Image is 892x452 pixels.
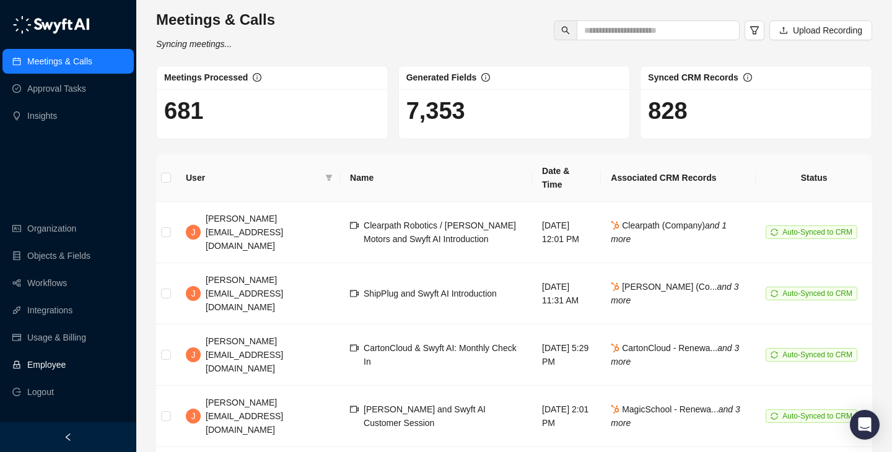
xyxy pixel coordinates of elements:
span: filter [325,174,333,181]
span: [PERSON_NAME][EMAIL_ADDRESS][DOMAIN_NAME] [206,275,283,312]
a: Integrations [27,298,72,323]
a: Usage & Billing [27,325,86,350]
a: Organization [27,216,76,241]
span: Auto-Synced to CRM [782,228,852,237]
span: sync [771,412,778,420]
span: [PERSON_NAME] (Co... [611,282,738,305]
span: filter [750,25,759,35]
td: [DATE] 5:29 PM [532,324,601,386]
span: video-camera [350,289,359,298]
span: Generated Fields [406,72,477,82]
span: Logout [27,380,54,404]
span: Synced CRM Records [648,72,738,82]
th: Date & Time [532,154,601,202]
i: and 3 more [611,404,740,428]
h1: 828 [648,97,864,125]
a: Employee [27,352,66,377]
button: Upload Recording [769,20,872,40]
i: and 1 more [611,220,727,244]
span: Upload Recording [793,24,862,37]
div: Open Intercom Messenger [850,410,880,440]
span: upload [779,26,788,35]
th: Name [340,154,532,202]
span: info-circle [253,73,261,82]
span: left [64,433,72,441]
span: video-camera [350,405,359,414]
span: video-camera [350,221,359,230]
span: J [191,348,196,362]
span: info-circle [481,73,490,82]
span: [PERSON_NAME] and Swyft AI Customer Session [364,404,486,428]
i: and 3 more [611,343,739,367]
a: Insights [27,103,57,128]
span: CartonCloud & Swyft AI: Monthly Check In [364,343,517,367]
h1: 681 [164,97,380,125]
span: Auto-Synced to CRM [782,289,852,298]
a: Workflows [27,271,67,295]
span: sync [771,228,778,236]
span: info-circle [743,73,752,82]
span: video-camera [350,344,359,352]
span: filter [323,168,335,187]
a: Approval Tasks [27,76,86,101]
span: Auto-Synced to CRM [782,412,852,420]
i: Syncing meetings... [156,39,232,49]
span: User [186,171,320,185]
span: J [191,225,196,239]
span: [PERSON_NAME][EMAIL_ADDRESS][DOMAIN_NAME] [206,398,283,435]
span: sync [771,290,778,297]
h3: Meetings & Calls [156,10,275,30]
span: Meetings Processed [164,72,248,82]
img: logo-05li4sbe.png [12,15,90,34]
span: search [561,26,570,35]
span: J [191,409,196,423]
span: Clearpath Robotics / [PERSON_NAME] Motors and Swyft AI Introduction [364,220,516,244]
span: ShipPlug and Swyft AI Introduction [364,289,497,298]
span: sync [771,351,778,359]
span: logout [12,388,21,396]
td: [DATE] 12:01 PM [532,202,601,263]
th: Associated CRM Records [601,154,756,202]
span: [PERSON_NAME][EMAIL_ADDRESS][DOMAIN_NAME] [206,336,283,373]
span: Clearpath (Company) [611,220,727,244]
a: Objects & Fields [27,243,90,268]
a: Meetings & Calls [27,49,92,74]
span: [PERSON_NAME][EMAIL_ADDRESS][DOMAIN_NAME] [206,214,283,251]
h1: 7,353 [406,97,623,125]
th: Status [756,154,872,202]
i: and 3 more [611,282,738,305]
span: MagicSchool - Renewa... [611,404,740,428]
td: [DATE] 11:31 AM [532,263,601,324]
span: J [191,287,196,300]
span: CartonCloud - Renewa... [611,343,739,367]
span: Auto-Synced to CRM [782,350,852,359]
td: [DATE] 2:01 PM [532,386,601,447]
